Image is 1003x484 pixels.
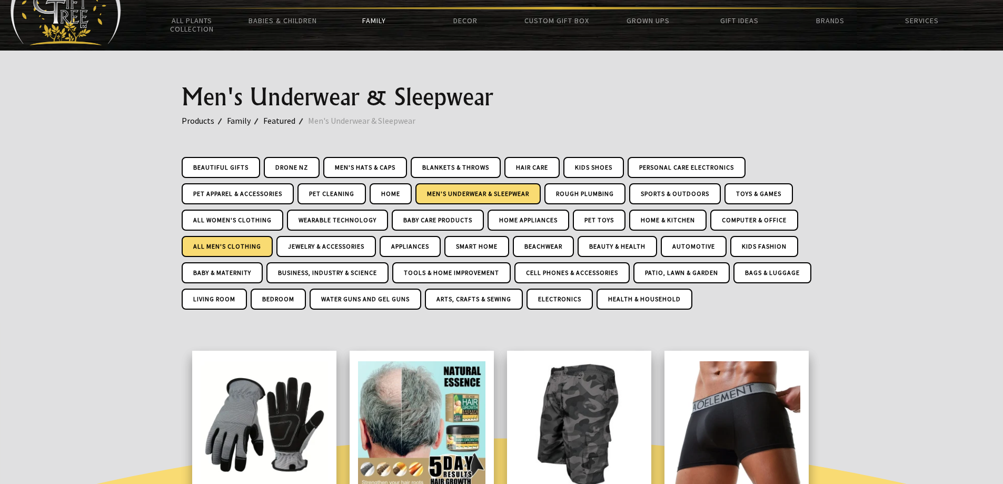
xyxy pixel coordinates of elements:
a: Sports & Outdoors [629,183,721,204]
a: Patio, Lawn & Garden [633,262,730,283]
a: Hair Care [504,157,560,178]
a: Health & Household [597,289,692,310]
a: Baby care Products [392,210,484,231]
a: Featured [263,114,308,127]
a: Living room [182,289,247,310]
a: Bedroom [251,289,306,310]
a: Computer & Office [710,210,798,231]
a: Kids Fashion [730,236,798,257]
a: Pet Apparel & Accessories [182,183,294,204]
a: Blankets & Throws [411,157,501,178]
a: water guns and gel guns [310,289,421,310]
a: Babies & Children [237,9,329,32]
a: Pet Cleaning [297,183,366,204]
a: Pet Toys [573,210,625,231]
a: Arts, Crafts & Sewing [425,289,523,310]
a: Decor [420,9,511,32]
a: Cell Phones & Accessories [514,262,630,283]
a: All Women's Clothing [182,210,283,231]
a: All Men's Clothing [182,236,273,257]
a: Home Appliances [488,210,569,231]
a: Family [329,9,420,32]
a: Men's Underwear & Sleepwear [415,183,541,204]
a: Custom Gift Box [511,9,602,32]
a: Kids Shoes [563,157,624,178]
a: Beautiful Gifts [182,157,260,178]
a: Beachwear [513,236,574,257]
a: Automotive [661,236,727,257]
a: Services [876,9,967,32]
a: Baby & Maternity [182,262,263,283]
a: Home & Kitchen [629,210,707,231]
a: Smart Home [444,236,509,257]
a: Men's Underwear & Sleepwear [308,114,428,127]
a: Drone NZ [264,157,320,178]
a: Beauty & Health [578,236,657,257]
a: Jewelry & Accessories [276,236,376,257]
h1: Men's Underwear & Sleepwear [182,84,822,110]
a: All Plants Collection [146,9,237,40]
a: Toys & Games [724,183,793,204]
a: Rough Plumbing [544,183,625,204]
a: Products [182,114,227,127]
a: Electronics [527,289,593,310]
a: Bags & Luggage [733,262,811,283]
a: Men's Hats & Caps [323,157,407,178]
a: Home [370,183,412,204]
a: Family [227,114,263,127]
a: Gift Ideas [693,9,784,32]
a: Wearable Technology [287,210,388,231]
a: Brands [785,9,876,32]
a: Tools & Home Improvement [392,262,511,283]
a: Appliances [380,236,441,257]
a: Business, Industry & Science [266,262,389,283]
a: Grown Ups [602,9,693,32]
a: Personal Care Electronics [628,157,746,178]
